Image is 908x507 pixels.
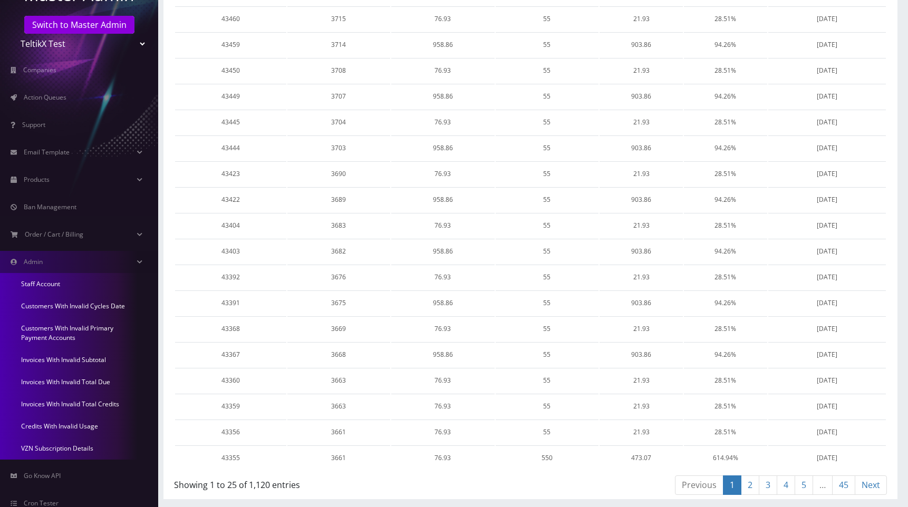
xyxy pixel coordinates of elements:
[24,175,50,184] span: Products
[24,16,134,34] a: Switch to Master Admin
[496,84,599,109] td: 55
[287,135,391,160] td: 3703
[287,213,391,238] td: 3683
[175,84,286,109] td: 43449
[684,420,767,444] td: 28.51%
[23,65,56,74] span: Companies
[175,445,286,470] td: 43355
[684,135,767,160] td: 94.26%
[175,58,286,83] td: 43450
[391,445,495,470] td: 76.93
[496,394,599,418] td: 55
[768,420,886,444] td: [DATE]
[600,316,683,341] td: 21.93
[684,110,767,134] td: 28.51%
[496,290,599,315] td: 55
[768,187,886,212] td: [DATE]
[175,342,286,367] td: 43367
[391,58,495,83] td: 76.93
[684,239,767,264] td: 94.26%
[496,110,599,134] td: 55
[287,265,391,289] td: 3676
[175,239,286,264] td: 43403
[768,445,886,470] td: [DATE]
[496,6,599,31] td: 55
[391,394,495,418] td: 76.93
[391,213,495,238] td: 76.93
[496,445,599,470] td: 550
[684,213,767,238] td: 28.51%
[287,161,391,186] td: 3690
[496,316,599,341] td: 55
[391,239,495,264] td: 958.86
[600,239,683,264] td: 903.86
[768,265,886,289] td: [DATE]
[24,471,61,480] span: Go Know API
[24,202,76,211] span: Ban Management
[287,316,391,341] td: 3669
[287,110,391,134] td: 3704
[496,161,599,186] td: 55
[287,394,391,418] td: 3663
[684,58,767,83] td: 28.51%
[287,420,391,444] td: 3661
[813,475,833,495] a: …
[741,475,759,495] a: 2
[391,342,495,367] td: 958.86
[600,84,683,109] td: 903.86
[175,368,286,393] td: 43360
[391,368,495,393] td: 76.93
[287,187,391,212] td: 3689
[496,265,599,289] td: 55
[496,239,599,264] td: 55
[287,368,391,393] td: 3663
[684,368,767,393] td: 28.51%
[768,110,886,134] td: [DATE]
[855,475,887,495] a: Next
[496,187,599,212] td: 55
[768,32,886,57] td: [DATE]
[600,394,683,418] td: 21.93
[768,84,886,109] td: [DATE]
[723,475,741,495] a: 1
[175,420,286,444] td: 43356
[391,6,495,31] td: 76.93
[391,187,495,212] td: 958.86
[496,58,599,83] td: 55
[391,316,495,341] td: 76.93
[391,420,495,444] td: 76.93
[391,110,495,134] td: 76.93
[768,342,886,367] td: [DATE]
[768,213,886,238] td: [DATE]
[684,32,767,57] td: 94.26%
[795,475,813,495] a: 5
[600,368,683,393] td: 21.93
[832,475,855,495] a: 45
[287,239,391,264] td: 3682
[684,84,767,109] td: 94.26%
[684,445,767,470] td: 614.94%
[600,32,683,57] td: 903.86
[768,58,886,83] td: [DATE]
[175,265,286,289] td: 43392
[391,161,495,186] td: 76.93
[175,213,286,238] td: 43404
[287,32,391,57] td: 3714
[287,84,391,109] td: 3707
[684,394,767,418] td: 28.51%
[287,58,391,83] td: 3708
[175,187,286,212] td: 43422
[496,368,599,393] td: 55
[174,474,523,491] div: Showing 1 to 25 of 1,120 entries
[391,135,495,160] td: 958.86
[496,342,599,367] td: 55
[175,110,286,134] td: 43445
[759,475,777,495] a: 3
[496,213,599,238] td: 55
[600,213,683,238] td: 21.93
[768,161,886,186] td: [DATE]
[768,316,886,341] td: [DATE]
[684,187,767,212] td: 94.26%
[391,290,495,315] td: 958.86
